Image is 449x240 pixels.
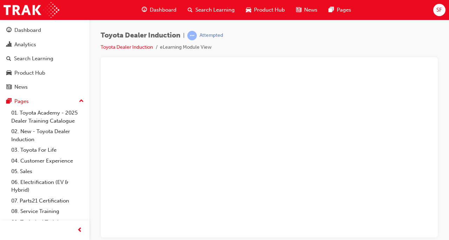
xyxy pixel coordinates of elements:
[290,3,323,17] a: news-iconNews
[188,6,193,14] span: search-icon
[6,70,12,76] span: car-icon
[182,3,240,17] a: search-iconSearch Learning
[77,226,82,235] span: prev-icon
[6,42,12,48] span: chart-icon
[4,2,59,18] img: Trak
[246,6,251,14] span: car-icon
[3,38,87,51] a: Analytics
[3,22,87,95] button: DashboardAnalyticsSearch LearningProduct HubNews
[296,6,301,14] span: news-icon
[14,83,28,91] div: News
[240,3,290,17] a: car-iconProduct Hub
[195,6,235,14] span: Search Learning
[8,156,87,166] a: 04. Customer Experience
[8,145,87,156] a: 03. Toyota For Life
[14,97,29,105] div: Pages
[14,26,41,34] div: Dashboard
[304,6,317,14] span: News
[200,32,223,39] div: Attempted
[3,67,87,80] a: Product Hub
[337,6,351,14] span: Pages
[6,56,11,62] span: search-icon
[8,108,87,126] a: 01. Toyota Academy - 2025 Dealer Training Catalogue
[8,166,87,177] a: 05. Sales
[183,32,185,40] span: |
[160,43,212,52] li: eLearning Module View
[6,98,12,105] span: pages-icon
[8,126,87,145] a: 02. New - Toyota Dealer Induction
[3,95,87,108] button: Pages
[14,41,36,49] div: Analytics
[329,6,334,14] span: pages-icon
[136,3,182,17] a: guage-iconDashboard
[14,55,53,63] div: Search Learning
[436,6,442,14] span: SF
[101,32,180,40] span: Toyota Dealer Induction
[14,69,45,77] div: Product Hub
[8,177,87,196] a: 06. Electrification (EV & Hybrid)
[323,3,357,17] a: pages-iconPages
[3,52,87,65] a: Search Learning
[433,4,445,16] button: SF
[3,24,87,37] a: Dashboard
[101,44,153,50] a: Toyota Dealer Induction
[8,206,87,217] a: 08. Service Training
[79,97,84,106] span: up-icon
[6,27,12,34] span: guage-icon
[254,6,285,14] span: Product Hub
[150,6,176,14] span: Dashboard
[187,31,197,40] span: learningRecordVerb_ATTEMPT-icon
[8,217,87,228] a: 09. Technical Training
[3,81,87,94] a: News
[8,196,87,206] a: 07. Parts21 Certification
[6,84,12,90] span: news-icon
[142,6,147,14] span: guage-icon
